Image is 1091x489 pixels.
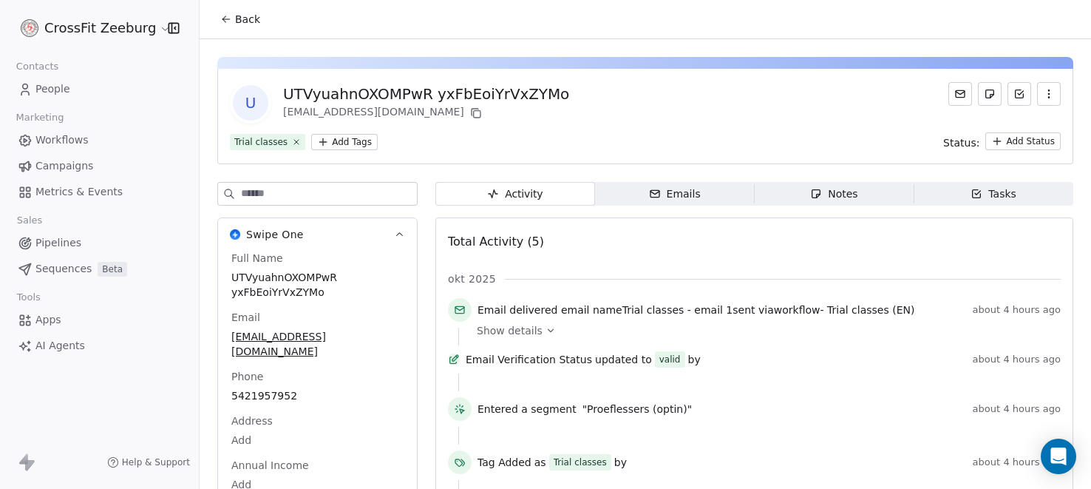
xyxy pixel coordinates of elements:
span: Phone [228,369,266,384]
span: Sequences [35,261,92,277]
a: Campaigns [12,154,187,178]
span: Help & Support [122,456,190,468]
div: Emails [649,186,701,202]
span: Apps [35,312,61,328]
img: Swipe One [230,229,240,240]
span: Tools [10,286,47,308]
a: Apps [12,308,187,332]
span: okt 2025 [448,272,496,286]
button: Add Status [985,132,1061,150]
span: Campaigns [35,158,93,174]
span: Tag Added [477,455,531,470]
span: about 4 hours ago [973,304,1061,316]
span: Pipelines [35,235,81,251]
span: by [614,455,627,470]
span: Status: [943,135,979,150]
div: Trial classes [554,456,607,469]
span: Show details [477,323,543,338]
span: Email Verification Status [466,352,592,367]
a: Help & Support [107,456,190,468]
span: Beta [98,262,127,277]
a: AI Agents [12,334,187,358]
span: Swipe One [246,227,304,242]
span: CrossFit Zeeburg [44,18,156,38]
span: Entered a segment [477,402,577,417]
span: Trial classes - email 1 [622,304,733,316]
div: Trial classes [234,135,288,149]
span: Add [231,433,404,448]
span: Trial classes (EN) [827,304,914,316]
button: Swipe OneSwipe One [218,218,417,251]
span: "Proeflessers (optin)" [582,402,692,417]
div: Open Intercom Messenger [1041,439,1076,474]
div: [EMAIL_ADDRESS][DOMAIN_NAME] [283,104,569,122]
span: Marketing [10,107,70,129]
div: Notes [810,186,857,202]
span: about 4 hours ago [973,456,1061,468]
span: Sales [10,209,49,232]
a: Workflows [12,128,187,152]
span: by [688,352,701,367]
div: Tasks [971,186,1016,202]
span: AI Agents [35,338,85,354]
span: Email delivered [477,304,557,316]
img: logo%20website.jpg [21,19,38,37]
span: UTVyuahnOXOMPwR yxFbEoiYrVxZYMo [231,270,404,300]
a: Metrics & Events [12,180,187,204]
span: Workflows [35,132,89,148]
span: updated to [595,352,652,367]
span: Email [228,310,263,325]
span: Annual Income [228,458,312,473]
div: valid [659,352,681,367]
span: Back [235,12,260,27]
button: Add Tags [311,134,378,150]
span: about 4 hours ago [973,403,1061,415]
span: Address [228,414,276,428]
span: Contacts [10,55,65,78]
span: [EMAIL_ADDRESS][DOMAIN_NAME] [231,329,404,359]
button: Back [211,6,269,33]
a: SequencesBeta [12,257,187,281]
a: Show details [477,323,1050,338]
span: Metrics & Events [35,184,123,200]
button: CrossFit Zeeburg [18,16,157,41]
span: as [534,455,546,470]
span: 5421957952 [231,388,404,403]
span: email name sent via workflow - [477,303,914,317]
span: about 4 hours ago [973,354,1061,365]
span: Full Name [228,251,286,266]
a: People [12,77,187,101]
div: UTVyuahnOXOMPwR yxFbEoiYrVxZYMo [283,84,569,104]
span: People [35,81,70,97]
a: Pipelines [12,231,187,255]
span: Total Activity (5) [448,235,544,249]
span: U [233,85,268,121]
